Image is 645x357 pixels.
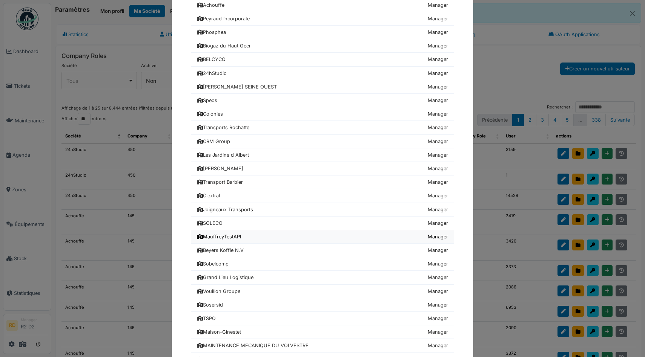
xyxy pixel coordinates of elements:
[191,217,454,230] a: SOLECO Manager
[197,233,241,240] div: MauffreyTestAPI
[197,124,249,131] div: Transports Rochatte
[428,29,448,36] div: Manager
[191,162,454,175] a: [PERSON_NAME] Manager
[428,315,448,322] div: Manager
[191,189,454,203] a: Clextral Manager
[191,107,454,121] a: Colonies Manager
[197,15,250,22] div: Peyraud Incorporate
[191,285,454,298] a: Vouillon Groupe Manager
[428,274,448,281] div: Manager
[428,124,448,131] div: Manager
[191,80,454,94] a: [PERSON_NAME] SEINE OUEST Manager
[191,148,454,162] a: Les Jardins d Albert Manager
[428,97,448,104] div: Manager
[428,110,448,117] div: Manager
[428,2,448,9] div: Manager
[428,70,448,77] div: Manager
[428,192,448,199] div: Manager
[191,325,454,339] a: Maison-Ginestet Manager
[428,260,448,267] div: Manager
[191,67,454,80] a: 24hStudio Manager
[191,230,454,244] a: MauffreyTestAPI Manager
[428,42,448,49] div: Manager
[197,342,309,349] div: MAINTENANCE MECANIQUE DU VOLVESTRE
[197,328,241,336] div: Maison-Ginestet
[191,271,454,284] a: Grand Lieu Logistique Manager
[197,56,226,63] div: BELCYCO
[191,53,454,66] a: BELCYCO Manager
[428,328,448,336] div: Manager
[428,178,448,186] div: Manager
[428,220,448,227] div: Manager
[197,247,244,254] div: Beyers Koffie N.V
[197,97,217,104] div: Speos
[191,121,454,134] a: Transports Rochatte Manager
[191,39,454,53] a: Biogaz du Haut Geer Manager
[197,165,243,172] div: [PERSON_NAME]
[428,206,448,213] div: Manager
[428,165,448,172] div: Manager
[191,312,454,325] a: TSPO Manager
[191,203,454,217] a: Joigneaux Transports Manager
[191,298,454,312] a: Sosersid Manager
[197,42,251,49] div: Biogaz du Haut Geer
[197,220,223,227] div: SOLECO
[428,138,448,145] div: Manager
[191,94,454,107] a: Speos Manager
[197,29,226,36] div: Phosphea
[428,247,448,254] div: Manager
[197,288,240,295] div: Vouillon Groupe
[428,151,448,159] div: Manager
[428,342,448,349] div: Manager
[197,151,249,159] div: Les Jardins d Albert
[191,135,454,148] a: CRM Group Manager
[428,301,448,308] div: Manager
[191,175,454,189] a: Transport Barbier Manager
[197,274,253,281] div: Grand Lieu Logistique
[197,192,220,199] div: Clextral
[197,138,230,145] div: CRM Group
[197,315,216,322] div: TSPO
[197,83,277,90] div: [PERSON_NAME] SEINE OUEST
[197,301,223,308] div: Sosersid
[428,56,448,63] div: Manager
[197,206,253,213] div: Joigneaux Transports
[428,288,448,295] div: Manager
[428,15,448,22] div: Manager
[191,257,454,271] a: Sobelcomp Manager
[197,178,243,186] div: Transport Barbier
[191,26,454,39] a: Phosphea Manager
[197,2,224,9] div: Achouffe
[191,339,454,352] a: MAINTENANCE MECANIQUE DU VOLVESTRE Manager
[428,83,448,90] div: Manager
[197,260,229,267] div: Sobelcomp
[191,12,454,26] a: Peyraud Incorporate Manager
[197,70,227,77] div: 24hStudio
[197,110,223,117] div: Colonies
[428,233,448,240] div: Manager
[191,244,454,257] a: Beyers Koffie N.V Manager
